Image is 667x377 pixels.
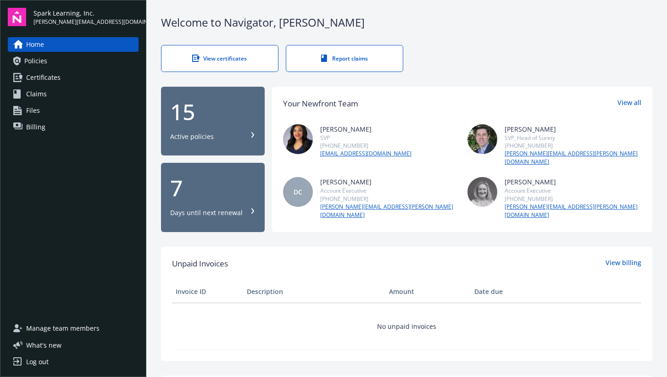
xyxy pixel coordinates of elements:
[8,70,139,85] a: Certificates
[33,18,139,26] span: [PERSON_NAME][EMAIL_ADDRESS][DOMAIN_NAME]
[505,124,641,134] div: [PERSON_NAME]
[33,8,139,18] span: Spark Learning, Inc.
[8,87,139,101] a: Claims
[467,177,497,207] img: photo
[8,54,139,68] a: Policies
[320,203,457,219] a: [PERSON_NAME][EMAIL_ADDRESS][PERSON_NAME][DOMAIN_NAME]
[170,101,256,123] div: 15
[471,281,542,303] th: Date due
[243,281,385,303] th: Description
[24,54,47,68] span: Policies
[320,195,457,203] div: [PHONE_NUMBER]
[617,98,641,110] a: View all
[170,208,243,217] div: Days until next renewal
[26,120,45,134] span: Billing
[606,258,641,270] a: View billing
[161,45,278,72] a: View certificates
[385,281,471,303] th: Amount
[170,132,214,141] div: Active policies
[8,340,76,350] button: What's new
[161,87,265,156] button: 15Active policies
[505,203,641,219] a: [PERSON_NAME][EMAIL_ADDRESS][PERSON_NAME][DOMAIN_NAME]
[320,150,411,158] a: [EMAIL_ADDRESS][DOMAIN_NAME]
[180,55,260,62] div: View certificates
[8,120,139,134] a: Billing
[26,87,47,101] span: Claims
[8,321,139,336] a: Manage team members
[26,355,49,369] div: Log out
[283,124,313,154] img: photo
[320,187,457,194] div: Account Executive
[161,15,652,30] div: Welcome to Navigator , [PERSON_NAME]
[26,103,40,118] span: Files
[172,281,243,303] th: Invoice ID
[26,340,61,350] span: What ' s new
[8,8,26,26] img: navigator-logo.svg
[26,321,100,336] span: Manage team members
[172,303,641,349] td: No unpaid invoices
[505,134,641,142] div: SVP, Head of Surety
[505,142,641,150] div: [PHONE_NUMBER]
[320,124,411,134] div: [PERSON_NAME]
[294,187,302,197] span: DC
[26,37,44,52] span: Home
[505,177,641,187] div: [PERSON_NAME]
[505,195,641,203] div: [PHONE_NUMBER]
[320,177,457,187] div: [PERSON_NAME]
[505,150,641,166] a: [PERSON_NAME][EMAIL_ADDRESS][PERSON_NAME][DOMAIN_NAME]
[172,258,228,270] span: Unpaid Invoices
[161,163,265,232] button: 7Days until next renewal
[505,187,641,194] div: Account Executive
[286,45,403,72] a: Report claims
[305,55,384,62] div: Report claims
[33,8,139,26] button: Spark Learning, Inc.[PERSON_NAME][EMAIL_ADDRESS][DOMAIN_NAME]
[467,124,497,154] img: photo
[283,98,358,110] div: Your Newfront Team
[320,142,411,150] div: [PHONE_NUMBER]
[26,70,61,85] span: Certificates
[320,134,411,142] div: SVP
[8,103,139,118] a: Files
[8,37,139,52] a: Home
[170,177,256,199] div: 7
